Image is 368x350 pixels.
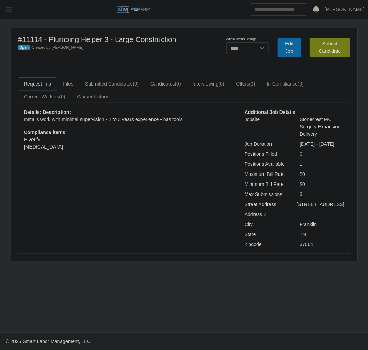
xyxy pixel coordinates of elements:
[278,38,301,57] a: Edit Job
[239,151,295,158] div: Positions Filled
[295,151,350,158] div: 0
[239,141,295,148] div: Job Duration
[310,38,350,57] button: Submit Candidate
[133,81,139,87] span: (0)
[24,116,234,123] p: Installs work with minimal supervision - 2 to 3 years experience - has tools
[79,77,145,91] a: Submitted Candidates
[187,77,230,91] a: Interviewing
[292,201,350,208] div: [STREET_ADDRESS]
[239,116,295,138] div: Jobsite
[239,181,295,188] div: Minimum Bill Rate
[295,141,350,148] div: [DATE] - [DATE]
[6,339,90,344] span: © 2025 Smart Labor Management, LLC
[239,241,295,248] div: Zipcode
[226,37,257,42] label: Admin Status Change:
[43,109,71,115] b: Description:
[145,77,187,91] a: Candidates
[295,191,350,198] div: 3
[239,211,295,218] div: Address 2
[24,143,234,151] li: [MEDICAL_DATA]
[175,81,181,87] span: (0)
[295,161,350,168] div: 1
[59,94,65,99] span: (0)
[295,181,350,188] div: $0
[239,231,295,238] div: State
[295,221,350,228] div: Franklin
[239,191,295,198] div: Max Submissions
[249,81,255,87] span: (0)
[261,77,310,91] a: In Compliance
[239,201,292,208] div: Street Address
[239,171,295,178] div: Maximum Bill Rate
[245,109,295,115] b: Additional Job Details
[239,221,295,228] div: City
[24,136,234,143] li: E-verify
[18,77,57,91] a: Request Info
[116,6,151,14] img: SLM Logo
[71,90,114,104] a: Worker history
[295,241,350,248] div: 37064
[295,171,350,178] div: $0
[298,81,304,87] span: (0)
[325,6,365,13] a: [PERSON_NAME]
[295,231,350,238] div: TN
[219,81,224,87] span: (0)
[31,45,83,50] span: Created by [PERSON_NAME]
[57,77,79,91] a: Files
[295,116,350,138] div: Stonecrest MC Surgery Expansion - Delivery
[24,109,42,115] b: Details:
[230,77,261,91] a: Offers
[250,3,307,16] input: Search
[18,35,208,44] h4: #11114 - Plumbing Helper 3 - Large Construction
[18,45,30,51] span: Open
[24,129,67,135] b: Compliance items:
[239,161,295,168] div: Positions Available
[18,90,71,104] a: Current Workers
